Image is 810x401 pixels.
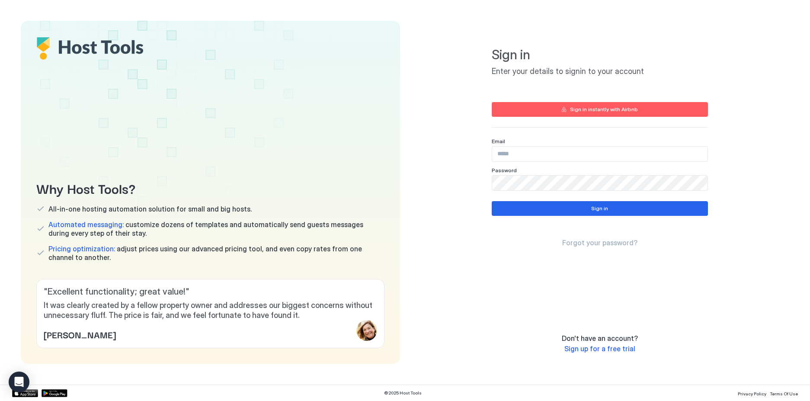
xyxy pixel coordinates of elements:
input: Input Field [492,147,708,161]
div: Open Intercom Messenger [9,372,29,392]
a: Privacy Policy [738,388,766,398]
span: It was clearly created by a fellow property owner and addresses our biggest concerns without unne... [44,301,377,320]
button: Sign in instantly with Airbnb [492,102,708,117]
a: Sign up for a free trial [564,344,635,353]
span: Automated messaging: [48,220,124,229]
a: App Store [12,389,38,397]
span: Don't have an account? [562,334,638,343]
div: profile [356,320,377,341]
a: Terms Of Use [770,388,798,398]
span: Password [492,167,517,173]
span: © 2025 Host Tools [384,390,422,396]
span: " Excellent functionality; great value! " [44,286,377,297]
a: Forgot your password? [562,238,637,247]
div: Sign in instantly with Airbnb [570,106,638,113]
input: Input Field [492,176,708,190]
span: customize dozens of templates and automatically send guests messages during every step of their s... [48,220,384,237]
span: Terms Of Use [770,391,798,396]
span: Privacy Policy [738,391,766,396]
span: Enter your details to signin to your account [492,67,708,77]
span: adjust prices using our advanced pricing tool, and even copy rates from one channel to another. [48,244,384,262]
div: Sign in [591,205,608,212]
span: All-in-one hosting automation solution for small and big hosts. [48,205,252,213]
span: Email [492,138,505,144]
span: Pricing optimization: [48,244,115,253]
span: [PERSON_NAME] [44,328,116,341]
span: Why Host Tools? [36,178,384,198]
a: Google Play Store [42,389,67,397]
button: Sign in [492,201,708,216]
span: Sign in [492,47,708,63]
